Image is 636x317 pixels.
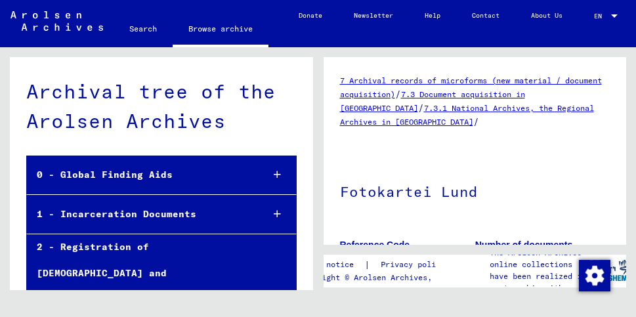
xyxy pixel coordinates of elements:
a: 7.3.1 National Archives, the Regional Archives in [GEOGRAPHIC_DATA] [340,103,594,127]
b: Number of documents [475,240,573,250]
a: 7.3 Document acquisition in [GEOGRAPHIC_DATA] [340,89,525,113]
a: 7 Archival records of microforms (new material / document acquisition) [340,75,602,99]
span: / [473,116,479,127]
img: Change consent [579,260,610,291]
div: Change consent [578,259,610,291]
div: 0 - Global Finding Aids [27,162,252,188]
div: Archival tree of the Arolsen Archives [26,77,297,136]
p: The Arolsen Archives online collections [490,247,588,270]
img: Arolsen_neg.svg [11,11,103,31]
span: / [418,102,424,114]
b: Reference Code [340,240,410,250]
p: have been realized in partnership with [490,270,588,294]
span: / [395,88,401,100]
span: EN [594,12,608,20]
a: Legal notice [299,258,364,272]
div: 1 - Incarceration Documents [27,201,252,227]
a: Privacy policy [370,258,461,272]
a: Search [114,13,173,45]
div: | [299,258,461,272]
h1: Fotokartei Lund [340,161,610,219]
p: Copyright © Arolsen Archives, 2021 [299,272,461,284]
a: Browse archive [173,13,268,47]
